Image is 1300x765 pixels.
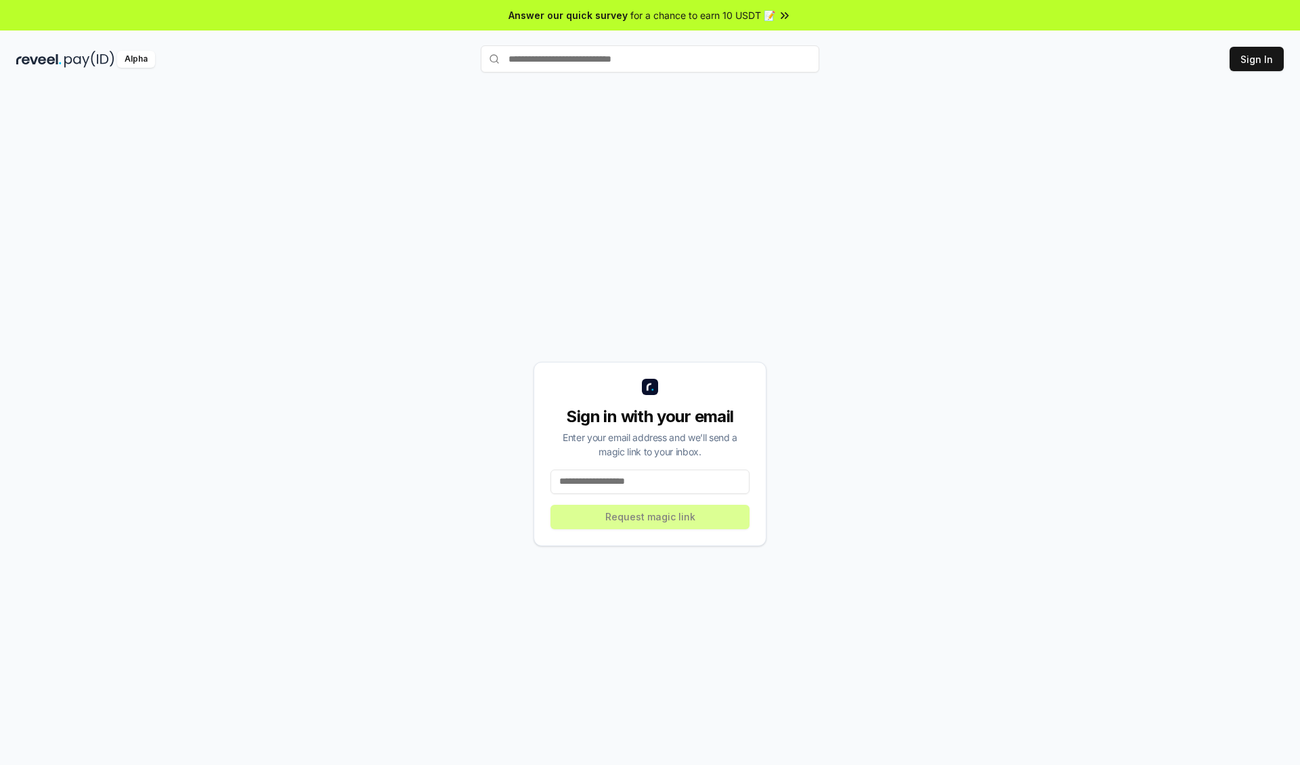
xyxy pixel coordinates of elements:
img: pay_id [64,51,114,68]
div: Enter your email address and we’ll send a magic link to your inbox. [550,430,750,459]
button: Sign In [1230,47,1284,71]
img: logo_small [642,379,658,395]
div: Alpha [117,51,155,68]
span: Answer our quick survey [508,8,628,22]
img: reveel_dark [16,51,62,68]
span: for a chance to earn 10 USDT 📝 [630,8,775,22]
div: Sign in with your email [550,406,750,428]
